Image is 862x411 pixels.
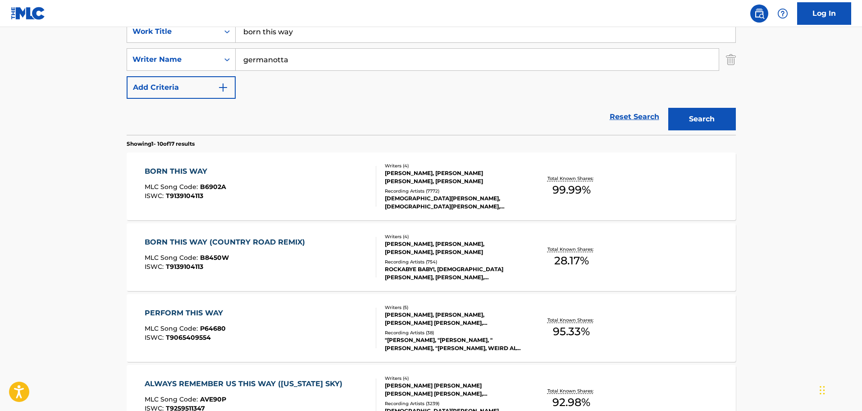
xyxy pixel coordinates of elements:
span: ISWC : [145,333,166,342]
p: Showing 1 - 10 of 17 results [127,140,195,148]
img: MLC Logo [11,7,46,20]
div: ALWAYS REMEMBER US THIS WAY ([US_STATE] SKY) [145,379,347,389]
div: [DEMOGRAPHIC_DATA][PERSON_NAME], [DEMOGRAPHIC_DATA][PERSON_NAME], [DEMOGRAPHIC_DATA][PERSON_NAME]... [385,194,521,211]
span: 95.33 % [553,323,590,340]
img: help [777,8,788,19]
div: "[PERSON_NAME], "[PERSON_NAME], "[PERSON_NAME], "[PERSON_NAME], WEIRD AL\"[PERSON_NAME] [385,336,521,352]
div: Recording Artists ( 3239 ) [385,400,521,407]
a: BORN THIS WAYMLC Song Code:B6902AISWC:T9139104113Writers (4)[PERSON_NAME], [PERSON_NAME] [PERSON_... [127,152,736,220]
iframe: Chat Widget [817,368,862,411]
div: [PERSON_NAME], [PERSON_NAME], [PERSON_NAME], [PERSON_NAME] [385,240,521,256]
div: [PERSON_NAME] [PERSON_NAME] [PERSON_NAME] [PERSON_NAME], [PERSON_NAME] [385,382,521,398]
a: BORN THIS WAY (COUNTRY ROAD REMIX)MLC Song Code:B8450WISWC:T9139104113Writers (4)[PERSON_NAME], [... [127,223,736,291]
div: [PERSON_NAME], [PERSON_NAME], [PERSON_NAME] [PERSON_NAME], [PERSON_NAME] [385,311,521,327]
a: Reset Search [605,107,664,127]
span: 28.17 % [554,253,589,269]
span: MLC Song Code : [145,183,200,191]
a: Public Search [750,5,768,23]
div: Recording Artists ( 754 ) [385,259,521,265]
span: 92.98 % [552,394,590,411]
p: Total Known Shares: [547,175,596,182]
span: ISWC : [145,263,166,271]
div: Writers ( 4 ) [385,233,521,240]
div: Drag [820,377,825,404]
div: BORN THIS WAY (COUNTRY ROAD REMIX) [145,237,310,248]
div: ROCKABYE BABY!, [DEMOGRAPHIC_DATA][PERSON_NAME], [PERSON_NAME], [DEMOGRAPHIC_DATA][PERSON_NAME], ... [385,265,521,282]
div: Writers ( 4 ) [385,375,521,382]
span: MLC Song Code : [145,254,200,262]
div: [PERSON_NAME], [PERSON_NAME] [PERSON_NAME], [PERSON_NAME] [385,169,521,185]
span: T9139104113 [166,192,203,200]
div: BORN THIS WAY [145,166,226,177]
span: AVE90P [200,395,226,403]
span: T9065409554 [166,333,211,342]
a: Log In [797,2,851,25]
img: 9d2ae6d4665cec9f34b9.svg [218,82,228,93]
div: Writers ( 4 ) [385,162,521,169]
div: Recording Artists ( 38 ) [385,329,521,336]
span: 99.99 % [552,182,591,198]
span: P64680 [200,324,226,332]
p: Total Known Shares: [547,388,596,394]
span: ISWC : [145,192,166,200]
span: B6902A [200,183,226,191]
div: Writers ( 5 ) [385,304,521,311]
span: B8450W [200,254,229,262]
a: PERFORM THIS WAYMLC Song Code:P64680ISWC:T9065409554Writers (5)[PERSON_NAME], [PERSON_NAME], [PER... [127,294,736,362]
img: search [754,8,765,19]
div: Writer Name [132,54,214,65]
button: Search [668,108,736,130]
span: MLC Song Code : [145,395,200,403]
button: Add Criteria [127,76,236,99]
span: T9139104113 [166,263,203,271]
div: Work Title [132,26,214,37]
p: Total Known Shares: [547,317,596,323]
img: Delete Criterion [726,48,736,71]
span: MLC Song Code : [145,324,200,332]
form: Search Form [127,20,736,135]
div: PERFORM THIS WAY [145,308,228,319]
div: Recording Artists ( 7772 ) [385,188,521,194]
div: Help [774,5,792,23]
p: Total Known Shares: [547,246,596,253]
